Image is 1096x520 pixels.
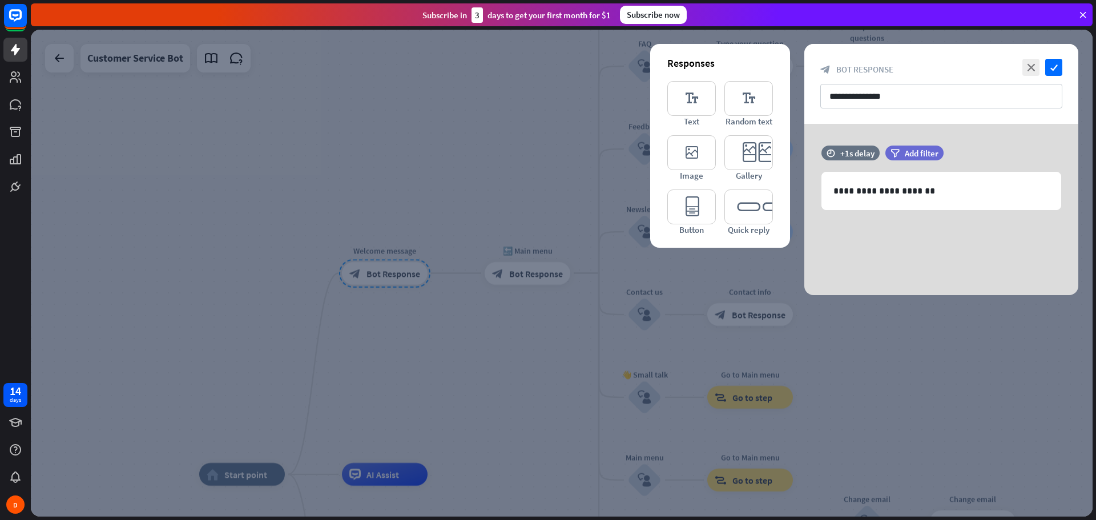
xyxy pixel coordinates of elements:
i: time [827,149,835,157]
div: +1s delay [840,148,875,159]
div: Subscribe now [620,6,687,24]
div: days [10,396,21,404]
a: 14 days [3,383,27,407]
div: D [6,495,25,514]
div: 14 [10,386,21,396]
i: filter [890,149,900,158]
span: Add filter [905,148,938,159]
i: check [1045,59,1062,76]
div: Subscribe in days to get your first month for $1 [422,7,611,23]
button: Open LiveChat chat widget [9,5,43,39]
i: block_bot_response [820,65,831,75]
div: 3 [472,7,483,23]
i: close [1022,59,1039,76]
span: Bot Response [836,64,893,75]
